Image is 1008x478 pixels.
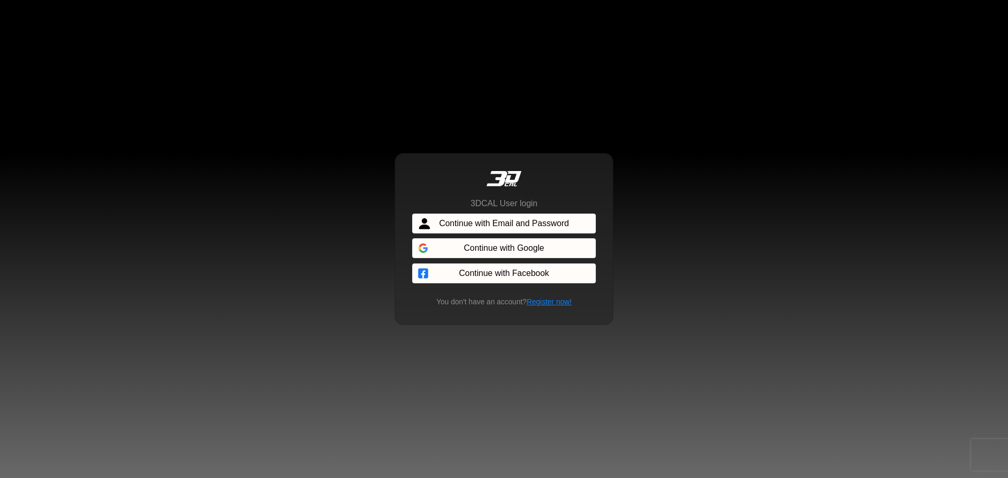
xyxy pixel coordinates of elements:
[104,61,113,69] img: tab_keywords_by_traffic_grey.svg
[17,17,25,25] img: logo_orange.svg
[430,296,577,307] small: You don't have an account?
[17,27,25,36] img: website_grey.svg
[27,27,115,36] div: Domain: [DOMAIN_NAME]
[28,61,37,69] img: tab_domain_overview_orange.svg
[439,217,569,230] span: Continue with Email and Password
[407,237,601,260] iframe: Sign in with Google Button
[29,17,51,25] div: v 4.0.24
[470,198,537,208] h6: 3DCAL User login
[412,214,596,233] button: Continue with Email and Password
[459,267,549,280] span: Continue with Facebook
[412,263,596,283] button: Continue with Facebook
[116,62,177,69] div: Keywords by Traffic
[40,62,94,69] div: Domain Overview
[527,298,572,306] a: Register now!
